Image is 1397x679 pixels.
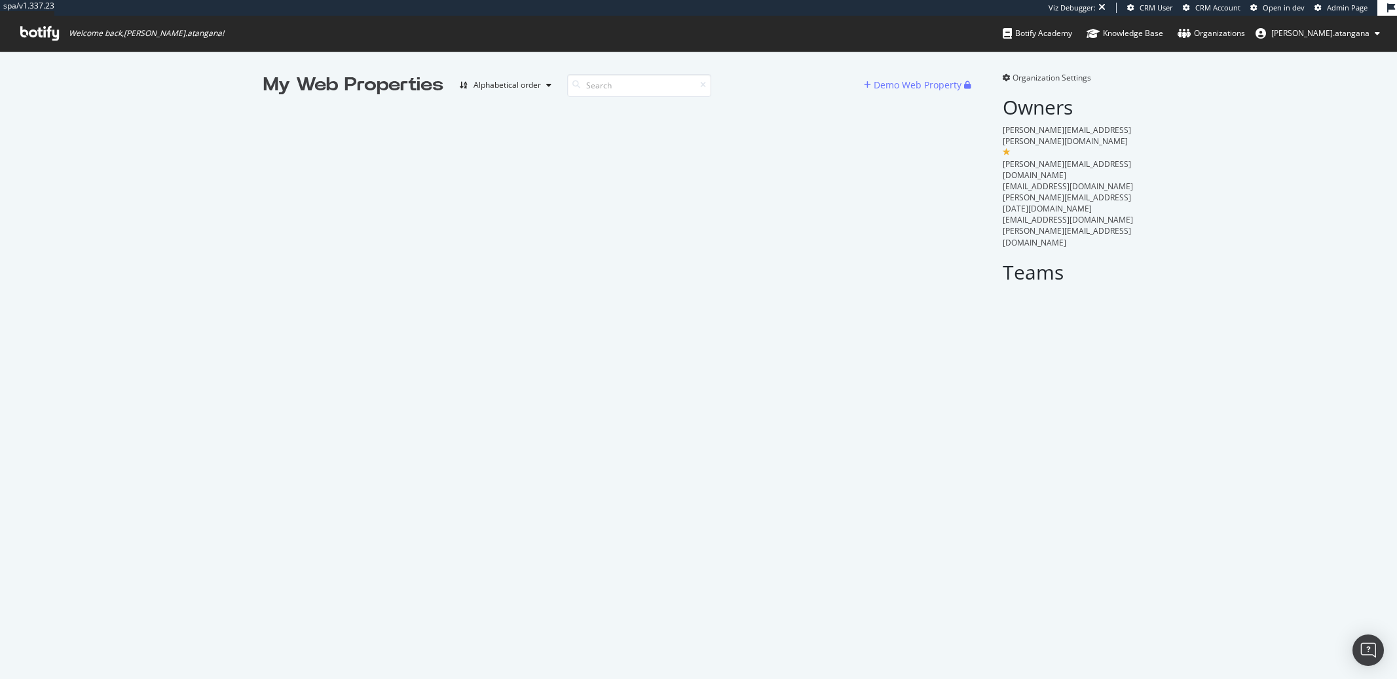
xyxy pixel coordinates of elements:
span: [PERSON_NAME][EMAIL_ADDRESS][PERSON_NAME][DOMAIN_NAME] [1003,124,1131,147]
div: Botify Academy [1003,27,1072,40]
div: Open Intercom Messenger [1352,634,1384,666]
h2: Teams [1003,261,1134,283]
button: Alphabetical order [454,75,557,96]
span: [PERSON_NAME][EMAIL_ADDRESS][DATE][DOMAIN_NAME] [1003,192,1131,214]
a: Demo Web Property [864,79,964,90]
div: Demo Web Property [874,79,961,92]
div: Knowledge Base [1087,27,1163,40]
span: renaud.atangana [1271,28,1369,39]
div: Organizations [1178,27,1245,40]
h2: Owners [1003,96,1134,118]
span: CRM User [1140,3,1173,12]
a: Botify Academy [1003,16,1072,51]
a: Open in dev [1250,3,1305,13]
div: My Web Properties [263,72,443,98]
a: Knowledge Base [1087,16,1163,51]
span: [PERSON_NAME][EMAIL_ADDRESS][DOMAIN_NAME] [1003,225,1131,248]
span: Admin Page [1327,3,1368,12]
div: Viz Debugger: [1049,3,1096,13]
span: CRM Account [1195,3,1240,12]
a: Organizations [1178,16,1245,51]
a: Admin Page [1314,3,1368,13]
button: [PERSON_NAME].atangana [1245,23,1390,44]
span: [PERSON_NAME][EMAIL_ADDRESS][DOMAIN_NAME] [1003,158,1131,181]
div: Alphabetical order [474,81,541,89]
span: Welcome back, [PERSON_NAME].atangana ! [69,28,224,39]
span: Organization Settings [1013,72,1091,83]
input: Search [567,74,711,97]
span: [EMAIL_ADDRESS][DOMAIN_NAME] [1003,214,1133,225]
a: CRM User [1127,3,1173,13]
button: Demo Web Property [864,75,964,96]
span: Open in dev [1263,3,1305,12]
span: [EMAIL_ADDRESS][DOMAIN_NAME] [1003,181,1133,192]
a: CRM Account [1183,3,1240,13]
